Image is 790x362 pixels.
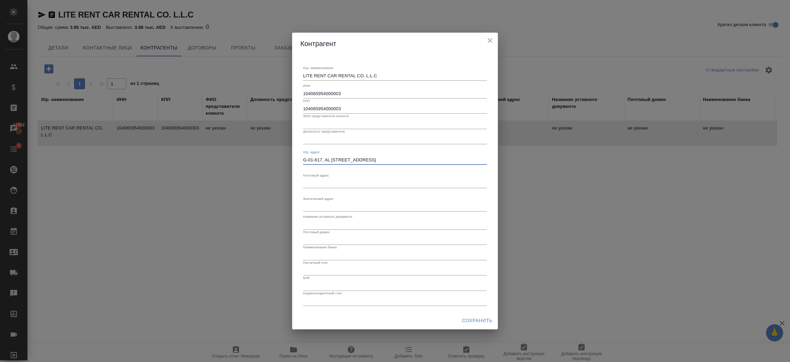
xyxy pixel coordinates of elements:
label: Почтовый домен [303,230,330,234]
label: Расчетный счет [303,261,328,264]
textarea: LITE RENT CAR RENTAL CO. L.L.C [303,73,487,78]
button: close [485,35,495,46]
label: ИНН [303,84,310,87]
label: ФИО представителя клиента [303,114,349,118]
label: Название уставного документа [303,215,352,218]
textarea: Office [STREET_ADDRESS][PERSON_NAME] [303,157,487,162]
label: БИК [303,276,310,280]
label: КПП [303,99,310,103]
label: Почтовый адрес [303,174,329,177]
label: Наименование банка [303,246,337,249]
label: Корреспондентский счет [303,291,342,295]
label: Юр. наименование [303,66,333,69]
button: Сохранить [459,314,495,327]
label: Юр. адрес [303,150,320,154]
span: Сохранить [462,316,492,325]
label: Должность представителя [303,129,345,133]
label: Фактический адрес [303,197,334,201]
span: Контрагент [300,40,336,47]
